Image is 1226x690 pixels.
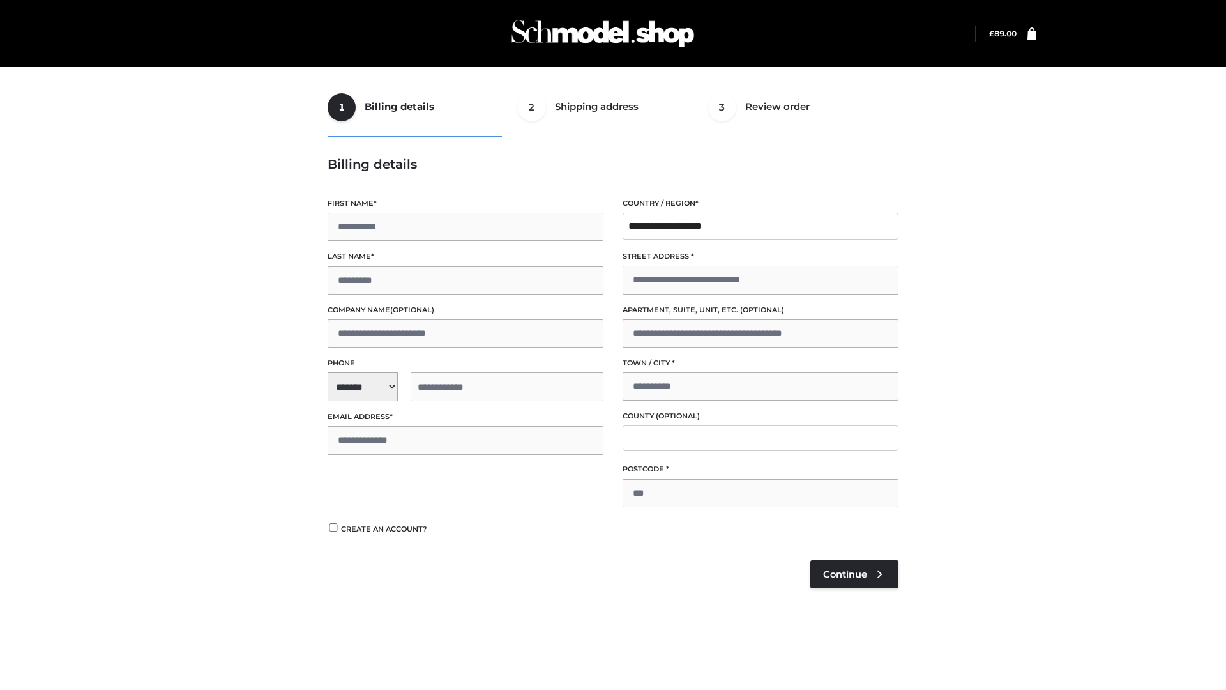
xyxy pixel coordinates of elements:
[623,410,898,422] label: County
[341,525,427,533] span: Create an account?
[989,29,1017,38] a: £89.00
[328,197,603,210] label: First name
[328,357,603,369] label: Phone
[328,523,339,532] input: Create an account?
[507,8,699,59] img: Schmodel Admin 964
[623,304,898,316] label: Apartment, suite, unit, etc.
[328,250,603,263] label: Last name
[656,411,700,420] span: (optional)
[989,29,1017,38] bdi: 89.00
[623,250,898,263] label: Street address
[328,411,603,423] label: Email address
[623,463,898,475] label: Postcode
[989,29,994,38] span: £
[328,304,603,316] label: Company name
[328,157,898,172] h3: Billing details
[390,305,434,314] span: (optional)
[740,305,784,314] span: (optional)
[623,197,898,210] label: Country / Region
[810,560,898,588] a: Continue
[823,569,867,580] span: Continue
[623,357,898,369] label: Town / City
